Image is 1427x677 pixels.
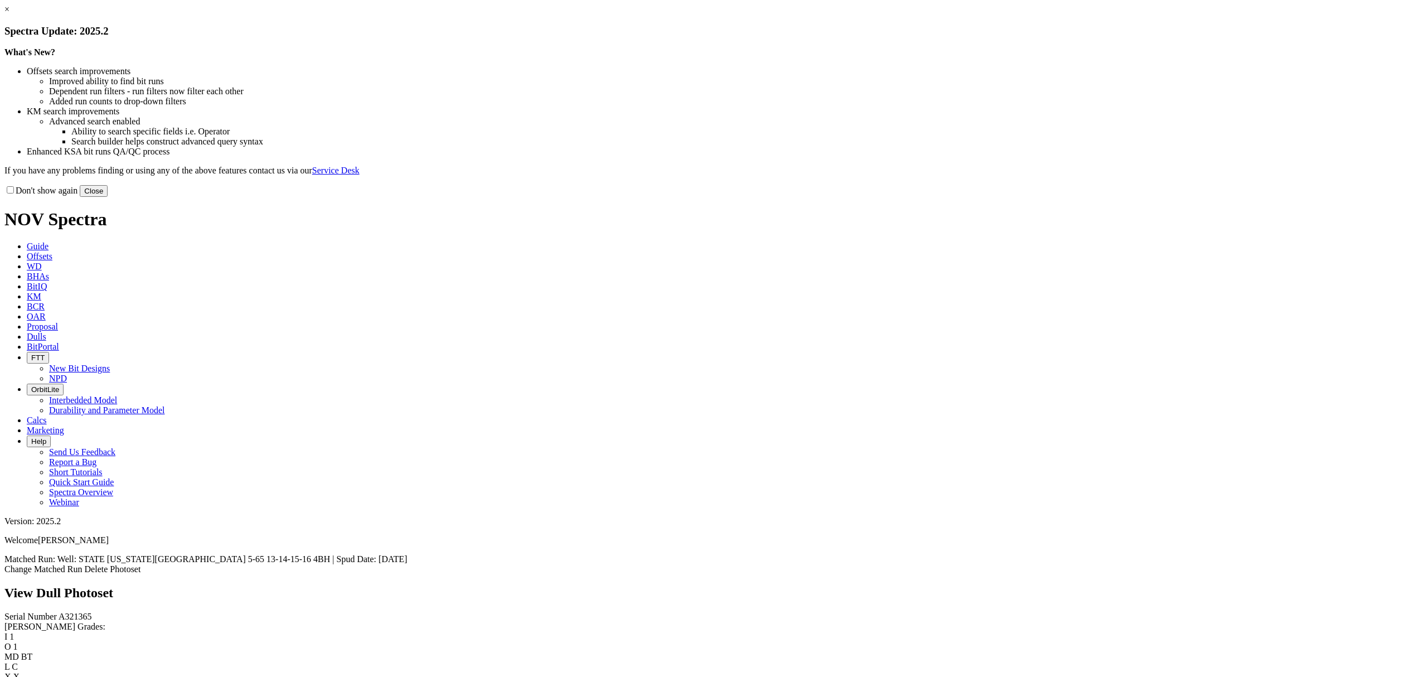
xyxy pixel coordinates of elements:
[27,292,41,301] span: KM
[4,622,1423,632] div: [PERSON_NAME] Grades:
[49,395,117,405] a: Interbedded Model
[71,127,1423,137] li: Ability to search specific fields i.e. Operator
[57,554,407,564] span: Well: STATE [US_STATE][GEOGRAPHIC_DATA] 5-65 13-14-15-16 4BH | Spud Date: [DATE]
[4,25,1423,37] h3: Spectra Update: 2025.2
[49,497,79,507] a: Webinar
[4,632,7,641] label: I
[49,96,1423,107] li: Added run counts to drop-down filters
[4,652,19,661] label: MD
[27,241,48,251] span: Guide
[49,86,1423,96] li: Dependent run filters - run filters now filter each other
[31,354,45,362] span: FTT
[27,302,45,311] span: BCR
[4,564,82,574] a: Change Matched Run
[4,186,77,195] label: Don't show again
[4,554,55,564] span: Matched Run:
[38,535,109,545] span: [PERSON_NAME]
[27,252,52,261] span: Offsets
[4,47,55,57] strong: What's New?
[80,185,108,197] button: Close
[4,4,9,14] a: ×
[4,642,11,651] label: O
[4,612,57,621] label: Serial Number
[27,415,47,425] span: Calcs
[27,262,42,271] span: WD
[27,147,1423,157] li: Enhanced KSA bit runs QA/QC process
[4,516,1423,526] div: Version: 2025.2
[21,652,32,661] span: BT
[27,322,58,331] span: Proposal
[49,477,114,487] a: Quick Start Guide
[59,612,92,621] span: A321365
[4,586,1423,601] h2: View Dull Photoset
[13,642,18,651] span: 1
[49,364,110,373] a: New Bit Designs
[4,166,1423,176] p: If you have any problems finding or using any of the above features contact us via our
[71,137,1423,147] li: Search builder helps construct advanced query syntax
[27,282,47,291] span: BitIQ
[27,312,46,321] span: OAR
[4,662,9,671] label: L
[7,186,14,194] input: Don't show again
[27,272,49,281] span: BHAs
[49,405,165,415] a: Durability and Parameter Model
[85,564,141,574] a: Delete Photoset
[27,107,1423,117] li: KM search improvements
[49,457,96,467] a: Report a Bug
[27,425,64,435] span: Marketing
[4,535,1423,545] p: Welcome
[49,487,113,497] a: Spectra Overview
[27,66,1423,76] li: Offsets search improvements
[27,332,46,341] span: Dulls
[31,385,59,394] span: OrbitLite
[4,209,1423,230] h1: NOV Spectra
[31,437,46,446] span: Help
[49,76,1423,86] li: Improved ability to find bit runs
[312,166,360,175] a: Service Desk
[49,117,1423,127] li: Advanced search enabled
[49,447,115,457] a: Send Us Feedback
[27,342,59,351] span: BitPortal
[12,662,18,671] span: C
[9,632,14,641] span: 1
[49,374,67,383] a: NPD
[49,467,103,477] a: Short Tutorials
